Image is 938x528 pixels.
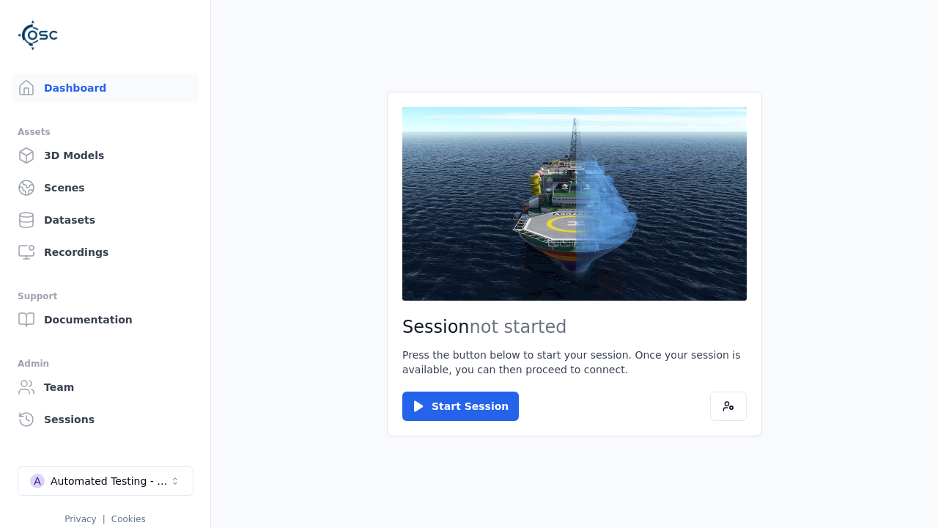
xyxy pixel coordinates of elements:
button: Start Session [402,392,519,421]
a: Dashboard [12,73,199,103]
div: Admin [18,355,193,373]
a: Recordings [12,238,199,267]
div: Assets [18,123,193,141]
a: Datasets [12,205,199,235]
span: not started [470,317,567,337]
h2: Session [402,315,747,339]
a: Team [12,373,199,402]
div: Automated Testing - Playwright [51,474,169,488]
div: Support [18,287,193,305]
a: 3D Models [12,141,199,170]
p: Press the button below to start your session. Once your session is available, you can then procee... [402,348,747,377]
a: Cookies [111,514,146,524]
a: Documentation [12,305,199,334]
button: Select a workspace [18,466,193,496]
a: Privacy [64,514,96,524]
span: | [103,514,106,524]
a: Scenes [12,173,199,202]
div: A [30,474,45,488]
a: Sessions [12,405,199,434]
img: Logo [18,15,59,56]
